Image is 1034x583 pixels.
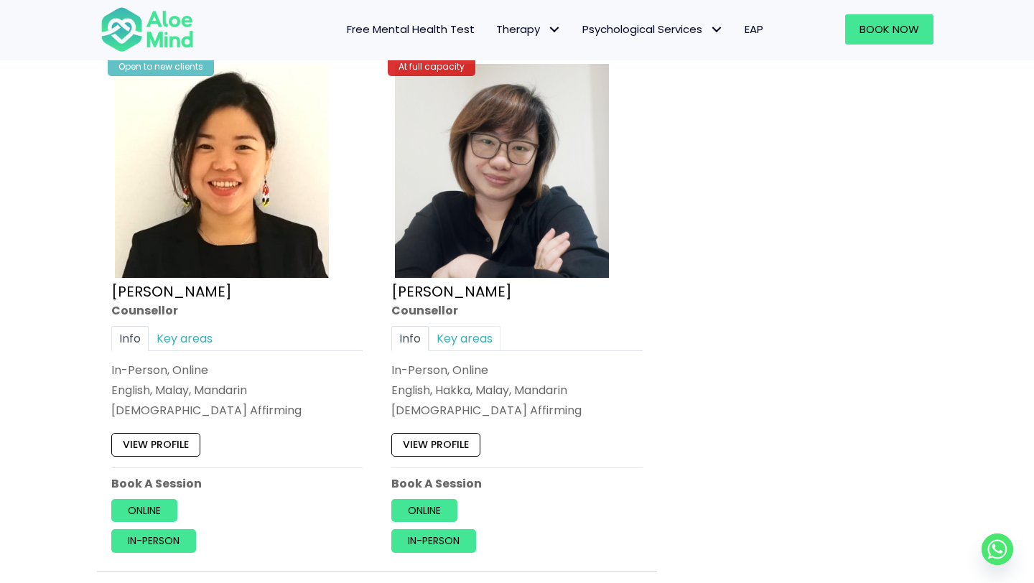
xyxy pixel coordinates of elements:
a: In-person [391,529,476,552]
a: View profile [391,433,480,456]
div: Open to new clients [108,57,214,76]
a: [PERSON_NAME] [111,281,232,302]
img: Karen Counsellor [115,64,329,278]
a: EAP [734,14,774,45]
span: EAP [745,22,763,37]
a: Info [391,326,429,351]
a: Psychological ServicesPsychological Services: submenu [572,14,734,45]
div: In-Person, Online [111,362,363,378]
a: [PERSON_NAME] [391,281,512,302]
span: Therapy [496,22,561,37]
p: Book A Session [391,475,643,492]
a: View profile [111,433,200,456]
nav: Menu [213,14,774,45]
div: In-Person, Online [391,362,643,378]
p: English, Malay, Mandarin [111,382,363,398]
div: At full capacity [388,57,475,76]
span: Psychological Services [582,22,723,37]
p: Book A Session [111,475,363,492]
a: Key areas [429,326,500,351]
a: Online [111,499,177,522]
a: Whatsapp [982,533,1013,565]
span: Psychological Services: submenu [706,19,727,40]
a: Key areas [149,326,220,351]
span: Book Now [860,22,919,37]
div: Counsellor [391,302,643,319]
a: TherapyTherapy: submenu [485,14,572,45]
a: Free Mental Health Test [336,14,485,45]
a: Book Now [845,14,933,45]
a: In-person [111,529,196,552]
img: Aloe mind Logo [101,6,194,53]
span: Free Mental Health Test [347,22,475,37]
div: Counsellor [111,302,363,319]
a: Online [391,499,457,522]
a: Info [111,326,149,351]
div: [DEMOGRAPHIC_DATA] Affirming [391,402,643,419]
p: English, Hakka, Malay, Mandarin [391,382,643,398]
div: [DEMOGRAPHIC_DATA] Affirming [111,402,363,419]
img: Yvonne crop Aloe Mind [395,64,609,278]
span: Therapy: submenu [544,19,564,40]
